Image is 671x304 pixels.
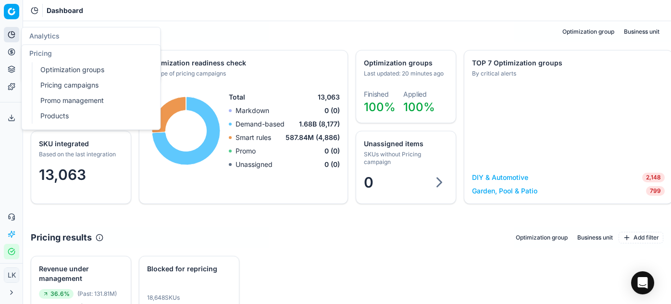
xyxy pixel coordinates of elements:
div: TOP 7 Optimization groups [472,58,663,68]
span: LK [4,268,19,282]
div: Based on the last integration [39,151,121,158]
div: Last updated: 20 minutes ago [364,70,446,77]
a: Products [37,109,149,123]
p: Smart rules [236,133,271,142]
span: 0 [364,174,373,191]
p: Demand-based [236,119,285,129]
h2: Optimization status [31,25,113,38]
button: LK [4,267,19,283]
div: Optimization groups [364,58,446,68]
div: SKU integrated [39,139,121,149]
div: Open Intercom Messenger [631,271,654,294]
div: Blocked for repricing [147,264,229,274]
button: Optimization group [512,232,572,243]
button: Optimization group [559,26,618,38]
span: Dashboard [47,6,83,15]
p: Unassigned [236,160,273,169]
div: By type of pricing campaigns [147,70,338,77]
div: Optimization readiness check [147,58,338,68]
div: Unassigned items [364,139,446,149]
span: 13,063 [39,166,86,183]
span: Total [229,92,245,102]
a: DIY & Automotive [472,173,528,182]
span: Pricing [29,49,52,57]
span: 2,148 [642,173,665,182]
span: 587.84M (4,886) [286,133,340,142]
div: By critical alerts [472,70,663,77]
span: 0 (0) [324,146,340,156]
a: Optimization groups [37,63,149,76]
span: 100% [364,100,396,114]
p: Markdown [236,106,269,115]
div: SKUs without Pricing campaign [364,151,446,166]
div: Revenue under management [39,264,121,283]
span: 1.68B (8,177) [299,119,340,129]
button: Add filter [619,232,663,243]
span: ( Past : 131.81M ) [77,290,117,298]
button: Business unit [620,26,663,38]
span: 36.6% [39,289,74,299]
h2: Pricing results [31,231,92,244]
nav: breadcrumb [47,6,83,15]
span: 100% [403,100,435,114]
span: 0 (0) [324,106,340,115]
span: 13,063 [318,92,340,102]
span: 0 (0) [324,160,340,169]
span: 799 [646,186,665,196]
a: Promo management [37,94,149,107]
span: 18,648 SKUs [147,294,180,302]
p: Promo [236,146,256,156]
span: Analytics [29,32,60,40]
dt: Finished [364,91,396,98]
a: Pricing campaigns [37,78,149,92]
button: Business unit [573,232,617,243]
a: Garden, Pool & Patio [472,186,537,196]
dt: Applied [403,91,435,98]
